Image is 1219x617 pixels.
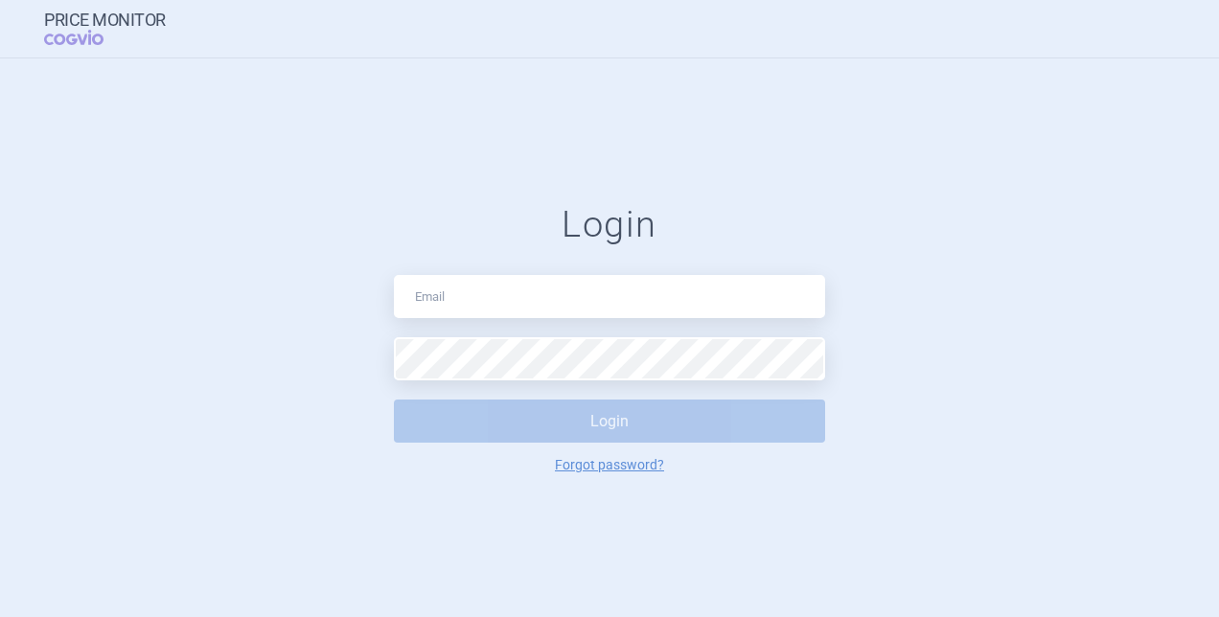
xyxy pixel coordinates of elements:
[555,458,664,471] a: Forgot password?
[394,275,825,318] input: Email
[44,11,166,30] strong: Price Monitor
[44,30,130,45] span: COGVIO
[44,11,166,47] a: Price MonitorCOGVIO
[394,203,825,247] h1: Login
[394,400,825,443] button: Login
